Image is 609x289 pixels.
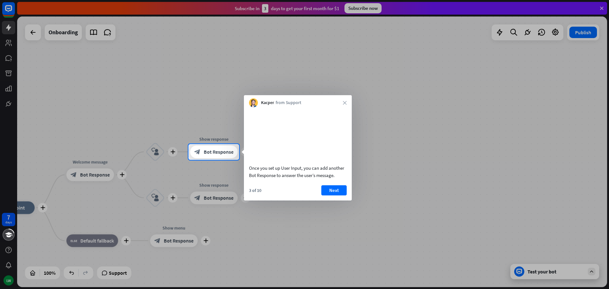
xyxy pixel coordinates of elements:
[321,185,347,195] button: Next
[261,100,274,106] span: Kacper
[5,3,24,22] button: Open LiveChat chat widget
[194,149,200,155] i: block_bot_response
[249,187,261,193] div: 3 of 10
[276,100,301,106] span: from Support
[343,101,347,105] i: close
[249,164,347,179] div: Once you set up User Input, you can add another Bot Response to answer the user’s message.
[204,149,233,155] span: Bot Response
